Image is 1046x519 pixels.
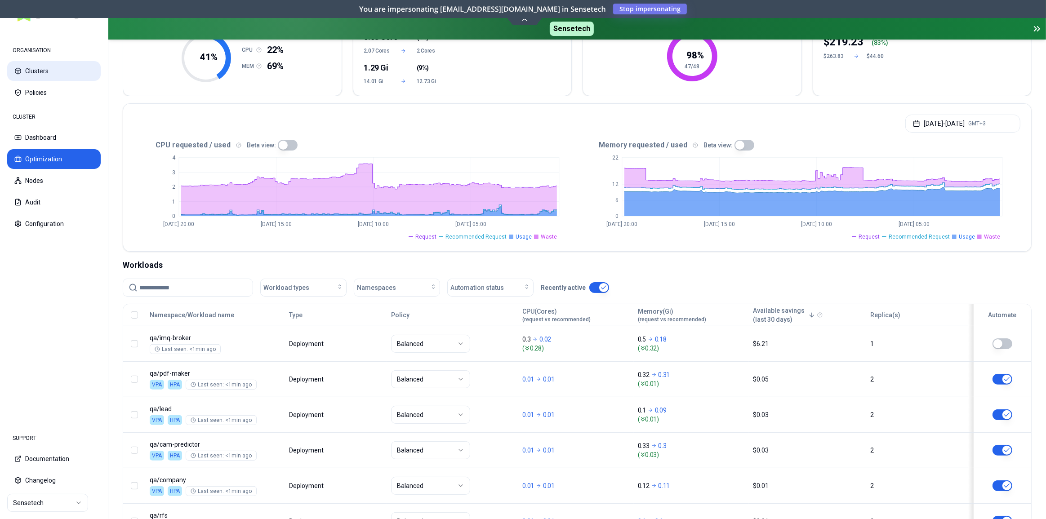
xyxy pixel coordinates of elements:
button: Policies [7,83,101,102]
div: 2 [870,410,964,419]
p: 0.5 [638,335,646,344]
div: Deployment [289,339,325,348]
span: (request vs recommended) [522,316,591,323]
button: Nodes [7,171,101,191]
span: ( 0.28 ) [522,344,629,353]
tspan: [DATE] 10:00 [358,222,389,228]
div: HPA is enabled on CPU, only memory will be optimised. [168,451,182,461]
tspan: 2 [172,184,175,190]
span: Namespaces [357,283,396,292]
div: VPA [150,380,164,390]
div: Last seen: <1min ago [191,452,252,459]
span: ( 0.03 ) [638,450,745,459]
div: Workloads [123,259,1032,271]
button: Automation status [447,279,534,297]
span: 9% [418,63,427,72]
span: Workload types [263,283,309,292]
span: 14.01 Gi [364,78,391,85]
p: 0.01 [522,375,534,384]
p: company [150,475,281,484]
div: Memory requested / used [577,140,1020,151]
p: 0.12 [638,481,650,490]
span: Recommended Request [445,233,507,240]
div: VPA [150,451,164,461]
p: 0.3 [522,335,530,344]
tspan: [DATE] 15:00 [704,222,735,228]
span: Usage [516,233,532,240]
p: imq-broker [150,333,281,342]
button: Memory(Gi)(request vs recommended) [638,306,706,324]
tspan: 6 [615,197,619,204]
div: HPA is enabled on CPU, only memory will be optimised. [168,486,182,496]
p: 0.18 [655,335,667,344]
p: 0.3 [659,441,667,450]
div: $0.03 [753,446,862,455]
span: ( 0.01 ) [638,415,745,424]
p: 0.33 [638,441,650,450]
span: Request [859,233,880,240]
div: SUPPORT [7,429,101,447]
p: 0.09 [655,406,667,415]
p: 0.01 [543,410,555,419]
div: Memory(Gi) [638,307,706,323]
button: Dashboard [7,128,101,147]
p: 83 [874,38,881,47]
button: Replica(s) [870,306,900,324]
div: Deployment [289,446,325,455]
button: Workload types [260,279,347,297]
span: Waste [984,233,1000,240]
div: Last seen: <1min ago [191,417,252,424]
tspan: 47/48 [685,63,699,70]
span: Usage [959,233,975,240]
button: HPA is enabled on CPU, only the other resource will be optimised. [993,409,1012,420]
div: Deployment [289,375,325,384]
p: 0.32 [638,370,650,379]
span: 2 Cores [417,47,443,54]
span: Waste [541,233,557,240]
tspan: 41 % [200,52,218,62]
button: Documentation [7,449,101,469]
p: Beta view: [703,141,733,150]
p: cam-predictor [150,440,281,449]
div: $44.60 [867,53,889,60]
p: 0.01 [543,375,555,384]
div: $0.05 [753,375,862,384]
p: 0.01 [522,481,534,490]
button: Changelog [7,470,101,490]
div: Policy [391,311,515,319]
button: Namespace/Workload name [150,306,234,324]
div: CPU requested / used [134,140,577,151]
p: Beta view: [247,141,276,150]
button: CPU(Cores)(request vs recommended) [522,306,591,324]
p: 0.01 [543,481,555,490]
button: Configuration [7,214,101,234]
tspan: [DATE] 20:00 [607,222,638,228]
div: 1.29 Gi [364,62,391,74]
tspan: 3 [172,169,175,176]
span: ( 0.01 ) [638,379,745,388]
p: lead [150,404,281,413]
div: Automate [978,311,1027,319]
p: 0.02 [539,335,551,344]
p: 0.11 [659,481,670,490]
div: $0.01 [753,481,862,490]
div: Deployment [289,481,325,490]
span: 22% [267,44,284,56]
span: 69% [267,60,284,72]
div: Deployment [289,410,325,419]
span: 12.73 Gi [417,78,443,85]
p: 219.23 [830,35,864,49]
tspan: [DATE] 15:00 [261,222,292,228]
tspan: [DATE] 05:00 [899,222,930,228]
tspan: 1 [172,199,175,205]
div: $0.03 [753,410,862,419]
button: HPA is enabled on CPU, only the other resource will be optimised. [993,374,1012,385]
div: HPA is enabled on CPU, only memory will be optimised. [168,380,182,390]
span: (request vs recommended) [638,316,706,323]
span: ( 0.32 ) [638,344,745,353]
tspan: 0 [615,213,619,219]
button: Clusters [7,61,101,81]
tspan: 98 % [686,50,704,61]
span: GMT+3 [968,120,986,127]
div: 1 [870,339,964,348]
